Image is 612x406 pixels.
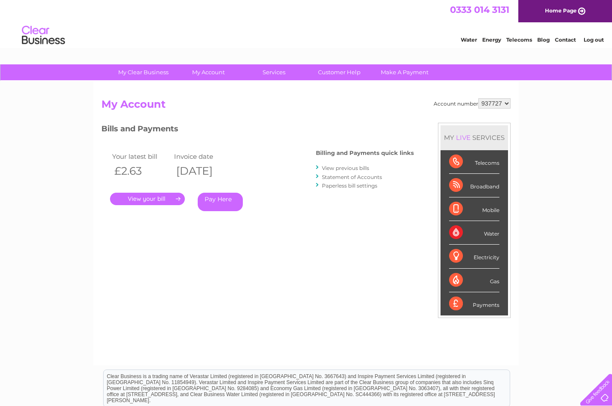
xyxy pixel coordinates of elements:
[110,193,185,205] a: .
[584,36,604,43] a: Log out
[441,125,508,150] div: MY SERVICES
[449,245,499,268] div: Electricity
[506,36,532,43] a: Telecoms
[322,174,382,180] a: Statement of Accounts
[104,5,510,42] div: Clear Business is a trading name of Verastar Limited (registered in [GEOGRAPHIC_DATA] No. 3667643...
[172,151,234,162] td: Invoice date
[450,4,509,15] a: 0333 014 3131
[110,151,172,162] td: Your latest bill
[449,150,499,174] div: Telecoms
[449,197,499,221] div: Mobile
[434,98,511,109] div: Account number
[322,182,377,189] a: Paperless bill settings
[449,269,499,292] div: Gas
[101,98,511,115] h2: My Account
[239,64,309,80] a: Services
[316,150,414,156] h4: Billing and Payments quick links
[21,22,65,48] img: logo.png
[449,221,499,245] div: Water
[537,36,550,43] a: Blog
[198,193,243,211] a: Pay Here
[449,174,499,197] div: Broadband
[110,162,172,180] th: £2.63
[101,123,414,138] h3: Bills and Payments
[304,64,375,80] a: Customer Help
[454,133,472,142] div: LIVE
[173,64,244,80] a: My Account
[322,165,369,171] a: View previous bills
[108,64,179,80] a: My Clear Business
[555,36,576,43] a: Contact
[482,36,501,43] a: Energy
[461,36,477,43] a: Water
[449,292,499,315] div: Payments
[172,162,234,180] th: [DATE]
[369,64,440,80] a: Make A Payment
